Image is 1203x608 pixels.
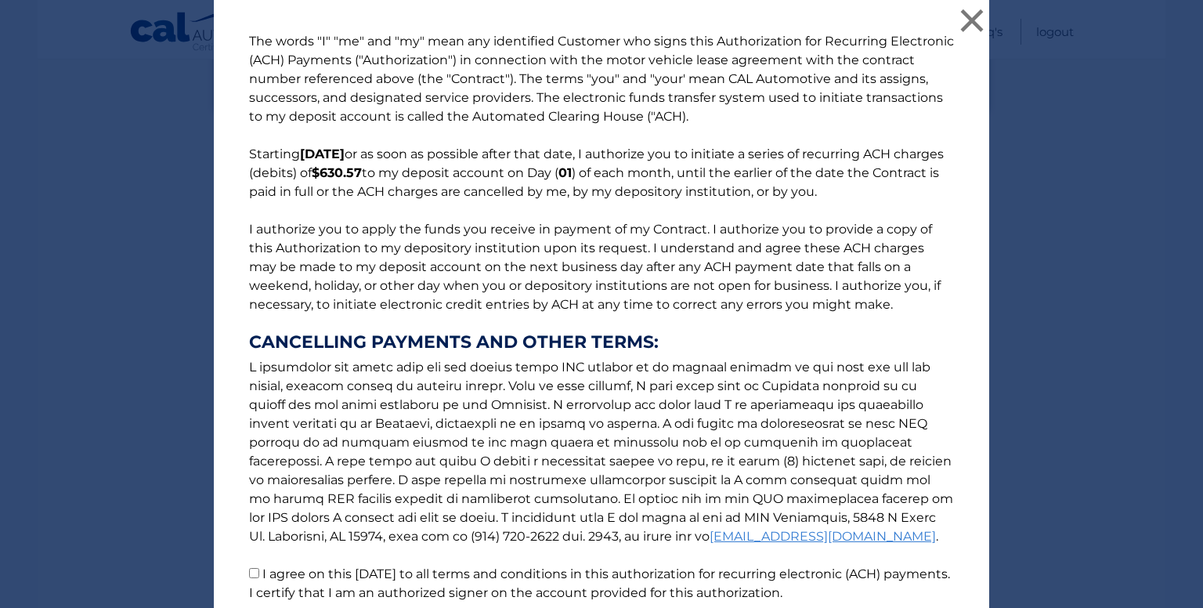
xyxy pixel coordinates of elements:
b: $630.57 [312,165,362,180]
b: 01 [558,165,572,180]
p: The words "I" "me" and "my" mean any identified Customer who signs this Authorization for Recurri... [233,32,970,603]
button: × [956,5,988,36]
strong: CANCELLING PAYMENTS AND OTHER TERMS: [249,333,954,352]
label: I agree on this [DATE] to all terms and conditions in this authorization for recurring electronic... [249,566,950,600]
a: [EMAIL_ADDRESS][DOMAIN_NAME] [710,529,936,544]
b: [DATE] [300,147,345,161]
